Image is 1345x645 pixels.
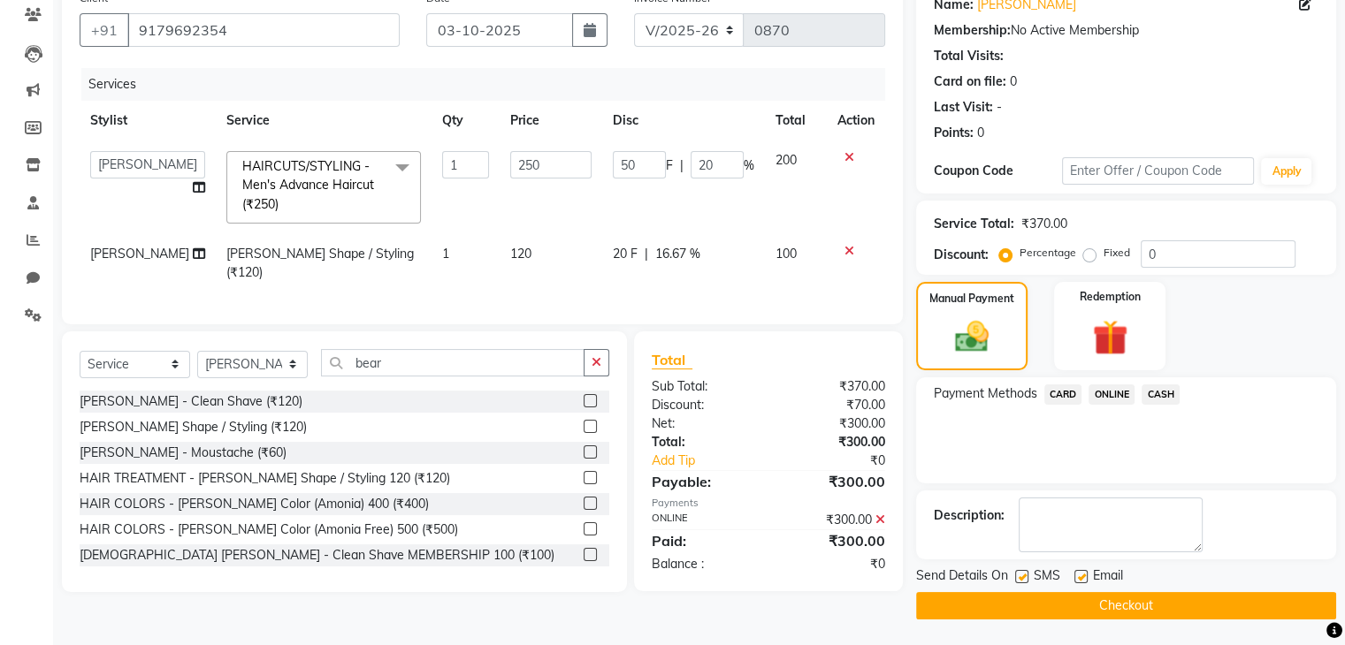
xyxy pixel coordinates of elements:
span: CARD [1044,384,1082,405]
div: No Active Membership [934,21,1318,40]
img: _cash.svg [944,317,999,356]
span: F [666,156,673,175]
div: Services [81,68,898,101]
div: HAIR TREATMENT - [PERSON_NAME] Shape / Styling 120 (₹120) [80,469,450,488]
div: 0 [977,124,984,142]
span: HAIRCUTS/STYLING - Men's Advance Haircut (₹250) [242,158,374,212]
div: [PERSON_NAME] - Clean Shave (₹120) [80,392,302,411]
div: Service Total: [934,215,1014,233]
span: 16.67 % [655,245,700,263]
span: SMS [1034,566,1060,588]
span: Total [652,351,692,369]
input: Enter Offer / Coupon Code [1062,157,1255,185]
div: Discount: [934,246,989,264]
th: Service [216,101,432,140]
div: ₹300.00 [768,414,898,433]
th: Disc [602,101,765,140]
div: Total Visits: [934,47,1004,65]
div: Payments [652,496,885,511]
div: Balance : [638,555,768,573]
button: Checkout [916,592,1336,619]
span: % [744,156,754,175]
div: ₹0 [790,451,898,470]
div: ONLINE [638,511,768,529]
th: Total [765,101,827,140]
span: Send Details On [916,566,1008,588]
span: Email [1093,566,1123,588]
th: Price [500,101,602,140]
span: | [645,245,648,263]
button: +91 [80,13,129,47]
div: 0 [1010,72,1017,91]
div: HAIR COLORS - [PERSON_NAME] Color (Amonia Free) 500 (₹500) [80,520,458,539]
div: ₹300.00 [768,530,898,551]
div: HAIR COLORS - [PERSON_NAME] Color (Amonia) 400 (₹400) [80,495,429,513]
span: [PERSON_NAME] [90,246,189,262]
button: Apply [1261,158,1311,185]
div: [PERSON_NAME] - Moustache (₹60) [80,444,287,462]
th: Action [827,101,885,140]
div: - [997,98,1002,117]
div: Description: [934,506,1005,525]
div: Card on file: [934,72,1006,91]
th: Qty [432,101,501,140]
div: Paid: [638,530,768,551]
div: Membership: [934,21,1011,40]
span: Payment Methods [934,384,1037,403]
span: 200 [776,152,797,168]
a: x [279,196,287,212]
span: 120 [510,246,531,262]
span: 20 F [613,245,638,263]
div: ₹370.00 [768,377,898,396]
img: _gift.svg [1081,315,1139,360]
span: | [680,156,684,175]
div: ₹300.00 [768,511,898,529]
div: Total: [638,433,768,451]
div: [PERSON_NAME] Shape / Styling (₹120) [80,418,307,436]
input: Search by Name/Mobile/Email/Code [127,13,400,47]
div: Sub Total: [638,377,768,396]
div: Net: [638,414,768,433]
div: Last Visit: [934,98,993,117]
span: 100 [776,246,797,262]
th: Stylist [80,101,216,140]
label: Manual Payment [929,291,1014,307]
span: [PERSON_NAME] Shape / Styling (₹120) [226,246,414,280]
span: 1 [442,246,449,262]
div: Payable: [638,471,768,492]
div: ₹0 [768,555,898,573]
label: Redemption [1080,289,1141,305]
span: ONLINE [1089,384,1135,405]
div: Points: [934,124,974,142]
input: Search or Scan [321,349,585,376]
span: CASH [1142,384,1180,405]
div: Coupon Code [934,162,1062,180]
div: ₹370.00 [1021,215,1067,233]
div: ₹70.00 [768,396,898,414]
div: [DEMOGRAPHIC_DATA] [PERSON_NAME] - Clean Shave MEMBERSHIP 100 (₹100) [80,546,554,565]
label: Percentage [1020,245,1076,261]
a: Add Tip [638,451,790,470]
div: ₹300.00 [768,471,898,492]
div: ₹300.00 [768,433,898,451]
div: Discount: [638,396,768,414]
label: Fixed [1104,245,1130,261]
